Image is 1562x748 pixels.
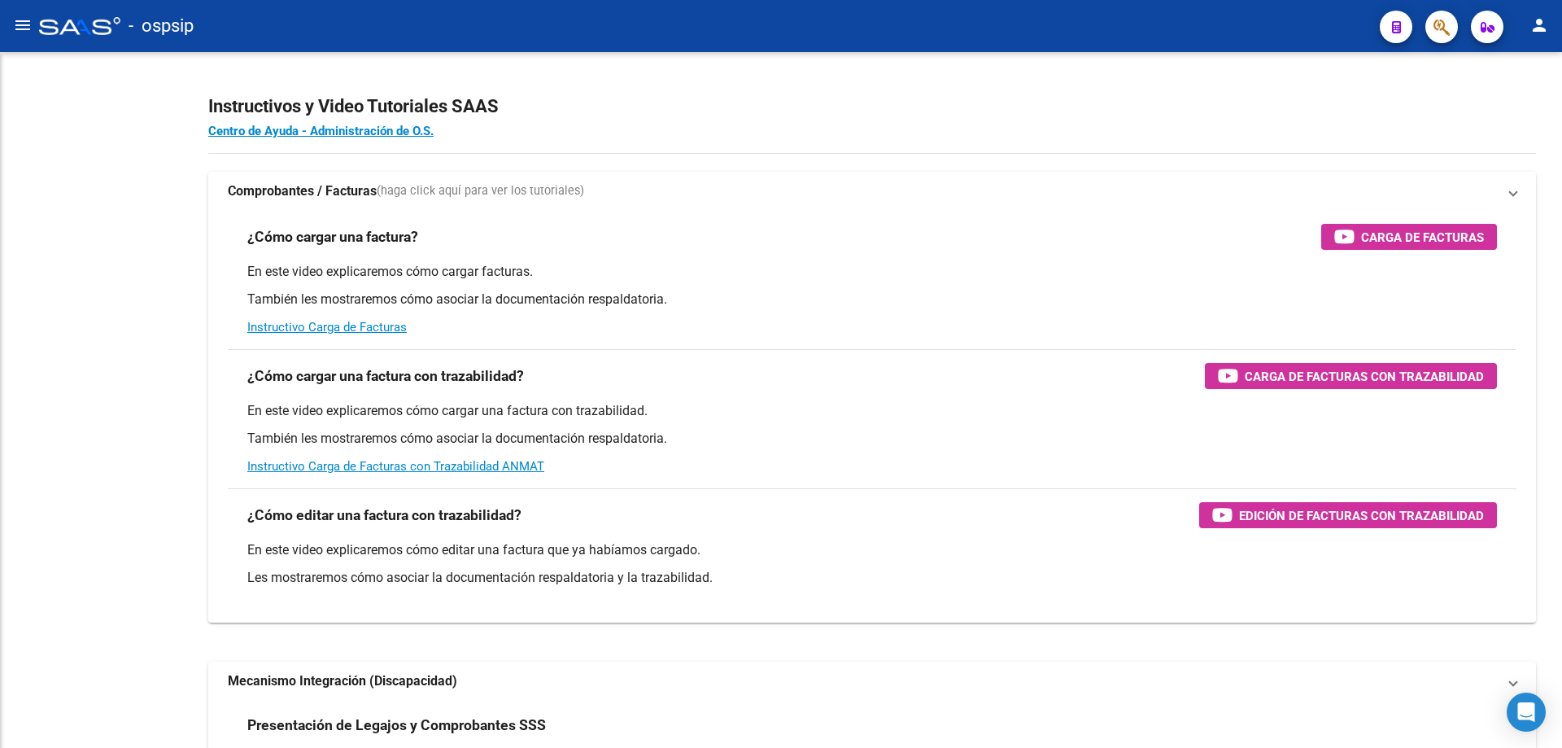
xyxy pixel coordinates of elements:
div: Open Intercom Messenger [1507,693,1546,732]
h2: Instructivos y Video Tutoriales SAAS [208,91,1536,122]
p: En este video explicaremos cómo cargar facturas. [247,263,1497,281]
mat-icon: menu [13,15,33,35]
mat-icon: person [1529,15,1549,35]
strong: Mecanismo Integración (Discapacidad) [228,672,457,690]
p: En este video explicaremos cómo editar una factura que ya habíamos cargado. [247,541,1497,559]
div: Comprobantes / Facturas(haga click aquí para ver los tutoriales) [208,211,1536,623]
a: Instructivo Carga de Facturas con Trazabilidad ANMAT [247,459,544,474]
p: También les mostraremos cómo asociar la documentación respaldatoria. [247,291,1497,308]
h3: ¿Cómo editar una factura con trazabilidad? [247,504,521,527]
a: Centro de Ayuda - Administración de O.S. [208,124,434,138]
button: Carga de Facturas con Trazabilidad [1205,363,1497,389]
h3: Presentación de Legajos y Comprobantes SSS [247,714,546,737]
p: En este video explicaremos cómo cargar una factura con trazabilidad. [247,402,1497,420]
span: Edición de Facturas con Trazabilidad [1239,505,1484,526]
button: Edición de Facturas con Trazabilidad [1199,502,1497,528]
span: Carga de Facturas [1361,227,1484,247]
span: Carga de Facturas con Trazabilidad [1245,366,1484,387]
p: Les mostraremos cómo asociar la documentación respaldatoria y la trazabilidad. [247,569,1497,587]
mat-expansion-panel-header: Mecanismo Integración (Discapacidad) [208,662,1536,701]
h3: ¿Cómo cargar una factura? [247,225,418,248]
h3: ¿Cómo cargar una factura con trazabilidad? [247,365,524,387]
button: Carga de Facturas [1321,224,1497,250]
p: También les mostraremos cómo asociar la documentación respaldatoria. [247,430,1497,448]
strong: Comprobantes / Facturas [228,182,377,200]
span: (haga click aquí para ver los tutoriales) [377,182,584,200]
span: - ospsip [129,8,194,44]
mat-expansion-panel-header: Comprobantes / Facturas(haga click aquí para ver los tutoriales) [208,172,1536,211]
a: Instructivo Carga de Facturas [247,320,407,335]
